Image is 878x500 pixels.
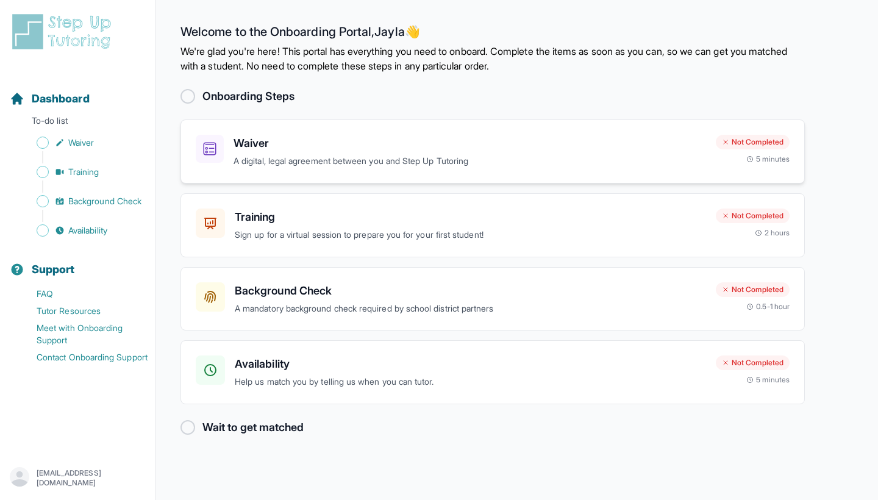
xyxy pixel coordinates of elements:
[234,135,706,152] h3: Waiver
[5,71,151,112] button: Dashboard
[10,193,155,210] a: Background Check
[10,222,155,239] a: Availability
[235,355,706,373] h3: Availability
[746,154,790,164] div: 5 minutes
[10,349,155,366] a: Contact Onboarding Support
[180,24,805,44] h2: Welcome to the Onboarding Portal, Jayla 👋
[10,12,118,51] img: logo
[235,282,706,299] h3: Background Check
[5,115,151,132] p: To-do list
[755,228,790,238] div: 2 hours
[235,302,706,316] p: A mandatory background check required by school district partners
[180,44,805,73] p: We're glad you're here! This portal has everything you need to onboard. Complete the items as soo...
[180,267,805,331] a: Background CheckA mandatory background check required by school district partnersNot Completed0.5...
[10,285,155,302] a: FAQ
[234,154,706,168] p: A digital, legal agreement between you and Step Up Tutoring
[180,120,805,184] a: WaiverA digital, legal agreement between you and Step Up TutoringNot Completed5 minutes
[10,467,146,489] button: [EMAIL_ADDRESS][DOMAIN_NAME]
[32,90,90,107] span: Dashboard
[10,134,155,151] a: Waiver
[10,302,155,320] a: Tutor Resources
[746,375,790,385] div: 5 minutes
[10,90,90,107] a: Dashboard
[716,135,790,149] div: Not Completed
[68,224,107,237] span: Availability
[10,320,155,349] a: Meet with Onboarding Support
[716,209,790,223] div: Not Completed
[37,468,146,488] p: [EMAIL_ADDRESS][DOMAIN_NAME]
[716,355,790,370] div: Not Completed
[5,241,151,283] button: Support
[68,195,141,207] span: Background Check
[68,137,94,149] span: Waiver
[68,166,99,178] span: Training
[32,261,75,278] span: Support
[202,88,294,105] h2: Onboarding Steps
[10,163,155,180] a: Training
[746,302,790,312] div: 0.5-1 hour
[180,193,805,257] a: TrainingSign up for a virtual session to prepare you for your first student!Not Completed2 hours
[180,340,805,404] a: AvailabilityHelp us match you by telling us when you can tutor.Not Completed5 minutes
[235,375,706,389] p: Help us match you by telling us when you can tutor.
[235,228,706,242] p: Sign up for a virtual session to prepare you for your first student!
[202,419,304,436] h2: Wait to get matched
[235,209,706,226] h3: Training
[716,282,790,297] div: Not Completed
